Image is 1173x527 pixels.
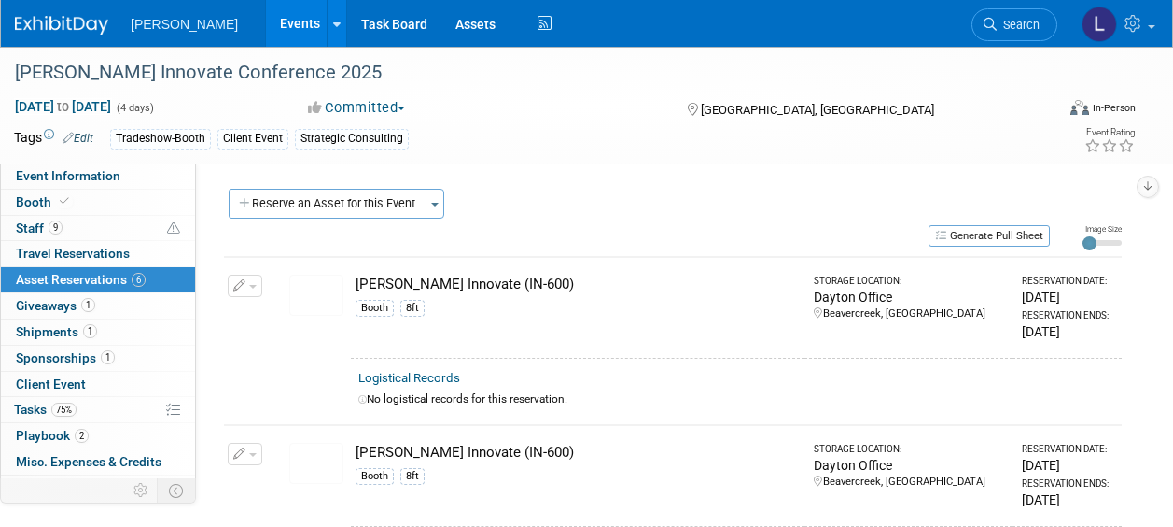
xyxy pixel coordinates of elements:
[356,468,394,485] div: Booth
[358,371,460,385] a: Logistical Records
[131,17,238,32] span: [PERSON_NAME]
[289,443,343,484] img: View Images
[217,129,288,149] div: Client Event
[16,246,130,261] span: Travel Reservations
[972,97,1136,125] div: Event Format
[158,478,196,503] td: Toggle Event Tabs
[1,372,195,397] a: Client Event
[997,18,1040,32] span: Search
[1084,128,1135,137] div: Event Rating
[14,128,93,150] td: Tags
[16,272,146,287] span: Asset Reservations
[358,392,1114,407] div: No logistical records for this reservation.
[814,475,1005,490] div: Beavercreek, [GEOGRAPHIC_DATA]
[101,350,115,364] span: 1
[14,402,77,417] span: Tasks
[1022,491,1114,509] div: [DATE]
[1,216,195,241] a: Staff9
[229,189,426,219] button: Reserve an Asset for this Event
[929,225,1050,247] button: Generate Pull Sheet
[1,320,195,345] a: Shipments1
[356,443,797,463] div: [PERSON_NAME] Innovate (IN-600)
[701,103,934,117] span: [GEOGRAPHIC_DATA], [GEOGRAPHIC_DATA]
[295,129,409,149] div: Strategic Consulting
[400,300,425,317] div: 8ft
[289,275,343,316] img: View Images
[81,298,95,312] span: 1
[400,468,425,485] div: 8ft
[16,221,63,235] span: Staff
[1022,288,1114,306] div: [DATE]
[16,377,86,392] span: Client Event
[16,194,73,209] span: Booth
[167,221,180,237] span: Potential Scheduling Conflict -- at least one attendee is tagged in another overlapping event.
[1,293,195,319] a: Giveaways1
[16,350,115,365] span: Sponsorships
[1,397,195,422] a: Tasks75%
[115,102,154,114] span: (4 days)
[814,275,1005,288] div: Storage Location:
[971,8,1057,41] a: Search
[16,168,120,183] span: Event Information
[63,132,93,145] a: Edit
[14,98,112,115] span: [DATE] [DATE]
[132,273,146,287] span: 6
[49,221,63,235] span: 9
[814,456,1005,475] div: Dayton Office
[125,478,158,503] td: Personalize Event Tab Strip
[16,454,161,469] span: Misc. Expenses & Credits
[356,275,797,294] div: [PERSON_NAME] Innovate (IN-600)
[1092,101,1136,115] div: In-Person
[1,346,195,371] a: Sponsorships1
[814,443,1005,456] div: Storage Location:
[1,423,195,449] a: Playbook2
[1082,223,1122,235] div: Image Size
[1,190,195,215] a: Booth
[301,98,412,118] button: Committed
[1,449,195,475] a: Misc. Expenses & Credits
[1022,309,1114,322] div: Reservation Ends:
[1,164,195,189] a: Event Information
[1022,456,1114,475] div: [DATE]
[16,298,95,313] span: Giveaways
[1022,443,1114,456] div: Reservation Date:
[16,428,89,443] span: Playbook
[814,288,1005,306] div: Dayton Office
[1,241,195,266] a: Travel Reservations
[54,99,72,114] span: to
[15,16,108,35] img: ExhibitDay
[1082,7,1117,42] img: Latice Spann
[8,56,1040,90] div: [PERSON_NAME] Innovate Conference 2025
[1022,477,1114,491] div: Reservation Ends:
[1022,275,1114,288] div: Reservation Date:
[110,129,211,149] div: Tradeshow-Booth
[1,267,195,292] a: Asset Reservations6
[356,300,394,317] div: Booth
[83,324,97,338] span: 1
[51,403,77,417] span: 75%
[75,429,89,443] span: 2
[1022,322,1114,341] div: [DATE]
[1070,100,1089,115] img: Format-Inperson.png
[60,196,69,207] i: Booth reservation complete
[814,306,1005,321] div: Beavercreek, [GEOGRAPHIC_DATA]
[16,324,97,339] span: Shipments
